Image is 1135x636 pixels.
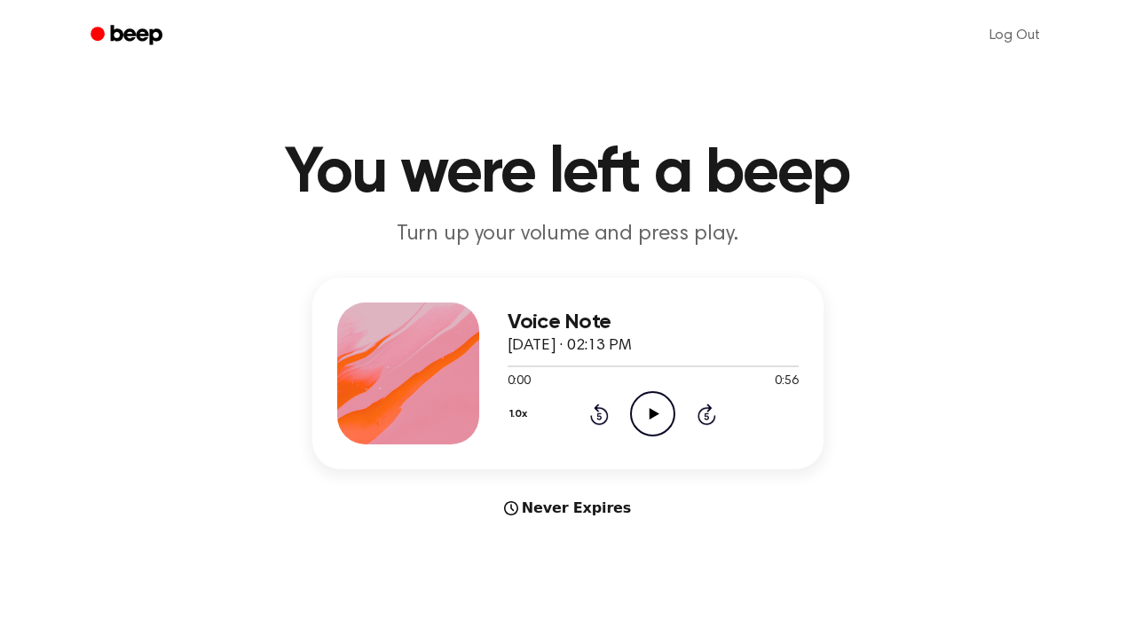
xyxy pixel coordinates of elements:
[508,399,534,429] button: 1.0x
[775,373,798,391] span: 0:56
[78,19,178,53] a: Beep
[508,338,632,354] span: [DATE] · 02:13 PM
[114,142,1022,206] h1: You were left a beep
[227,220,909,249] p: Turn up your volume and press play.
[312,498,824,519] div: Never Expires
[508,373,531,391] span: 0:00
[972,14,1058,57] a: Log Out
[508,310,799,334] h3: Voice Note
